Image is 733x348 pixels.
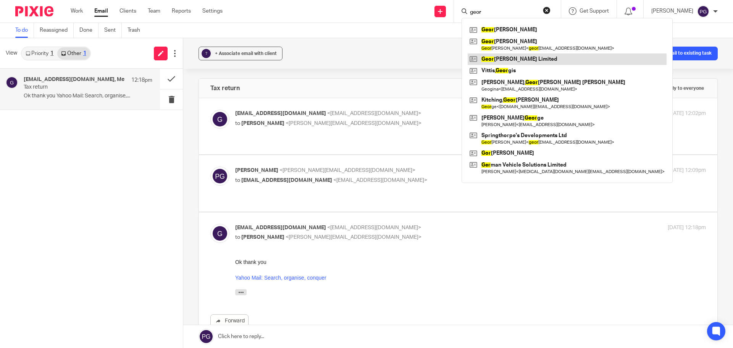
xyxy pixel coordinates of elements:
h4: Tax return [210,84,240,92]
a: Forward [210,314,249,328]
span: <[PERSON_NAME][EMAIL_ADDRESS][DOMAIN_NAME]> [279,168,415,173]
label: Reply to everyone [652,83,706,94]
span: [PERSON_NAME] [235,168,278,173]
div: ? [202,49,211,58]
span: [EMAIL_ADDRESS][DOMAIN_NAME] [235,111,326,116]
span: <[PERSON_NAME][EMAIL_ADDRESS][DOMAIN_NAME]> [286,121,421,126]
div: 1 [83,51,86,56]
span: [PERSON_NAME] [241,121,284,126]
span: [PERSON_NAME] [241,235,284,240]
span: to [235,235,240,240]
span: to [235,121,240,126]
a: Trash [128,23,146,38]
p: 12:18pm [131,76,152,84]
input: Search [469,9,538,16]
p: [DATE] 12:18pm [668,224,706,232]
a: Settings [202,7,223,15]
a: Team [148,7,160,15]
img: svg%3E [210,110,229,129]
span: + Associate email with client [215,51,277,56]
img: svg%3E [6,76,18,89]
span: Get Support [580,8,609,14]
a: Priority1 [22,47,57,60]
p: Tax return [24,84,127,91]
a: To do [15,23,34,38]
span: View [6,49,17,57]
button: ? + Associate email with client [199,47,283,60]
a: Clients [119,7,136,15]
img: svg%3E [210,167,229,186]
a: Email [94,7,108,15]
div: 1 [50,51,53,56]
span: [EMAIL_ADDRESS][DOMAIN_NAME] [235,225,326,230]
button: Add email to existing task [642,47,718,60]
p: [PERSON_NAME] [651,7,693,15]
a: Reports [172,7,191,15]
p: [DATE] 12:09pm [668,167,706,175]
a: Sent [104,23,122,38]
p: Ok thank you Yahoo Mail: Search, organise,... [24,93,152,99]
span: <[EMAIL_ADDRESS][DOMAIN_NAME]> [327,225,421,230]
span: [EMAIL_ADDRESS][DOMAIN_NAME] [241,178,332,183]
h4: [EMAIL_ADDRESS][DOMAIN_NAME], Me [24,76,124,83]
a: Other1 [57,47,90,60]
img: Pixie [15,6,53,16]
span: <[EMAIL_ADDRESS][DOMAIN_NAME]> [333,178,427,183]
a: Reassigned [40,23,74,38]
img: svg%3E [210,224,229,243]
span: to [235,178,240,183]
a: Done [79,23,98,38]
a: Work [71,7,83,15]
span: <[EMAIL_ADDRESS][DOMAIN_NAME]> [327,111,421,116]
button: Clear [543,6,551,14]
p: [DATE] 12:02pm [668,110,706,118]
img: svg%3E [697,5,709,18]
span: <[PERSON_NAME][EMAIL_ADDRESS][DOMAIN_NAME]> [286,235,421,240]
